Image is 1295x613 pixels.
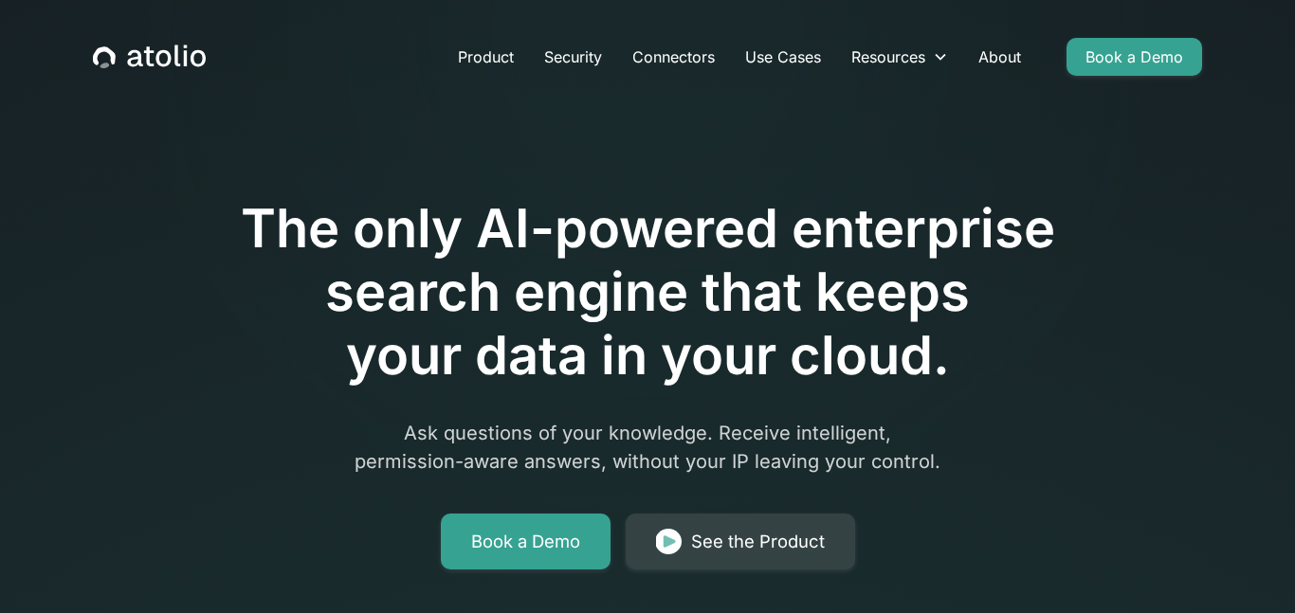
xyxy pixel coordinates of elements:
div: See the Product [691,529,825,555]
a: Book a Demo [441,514,611,570]
a: Security [529,38,617,76]
div: Resources [836,38,963,76]
a: See the Product [626,514,855,570]
a: Product [443,38,529,76]
h1: The only AI-powered enterprise search engine that keeps your data in your cloud. [162,197,1133,388]
a: Use Cases [730,38,836,76]
p: Ask questions of your knowledge. Receive intelligent, permission-aware answers, without your IP l... [283,419,1012,476]
a: Connectors [617,38,730,76]
a: Book a Demo [1067,38,1202,76]
a: About [963,38,1036,76]
a: home [93,45,206,69]
div: Resources [851,45,925,68]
